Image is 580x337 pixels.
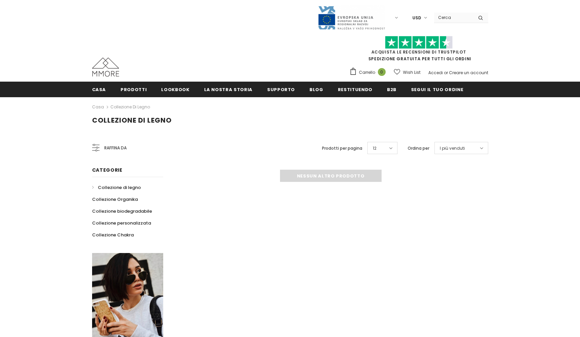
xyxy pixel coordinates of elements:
a: Restituendo [338,82,372,97]
span: 12 [373,145,377,152]
a: Casa [92,82,106,97]
span: Collezione personalizzata [92,220,151,226]
span: Collezione biodegradabile [92,208,152,214]
span: Casa [92,86,106,93]
span: Categorie [92,167,123,173]
a: Collezione Organika [92,193,138,205]
span: Segui il tuo ordine [411,86,463,93]
span: SPEDIZIONE GRATUITA PER TUTTI GLI ORDINI [349,39,488,62]
span: or [444,70,448,76]
img: Javni Razpis [318,5,385,30]
span: Blog [309,86,323,93]
a: Javni Razpis [318,15,385,20]
a: Creare un account [449,70,488,76]
a: La nostra storia [204,82,253,97]
span: Collezione Chakra [92,232,134,238]
span: B2B [387,86,396,93]
a: Accedi [428,70,443,76]
a: supporto [267,82,295,97]
a: Collezione Chakra [92,229,134,241]
span: 0 [378,68,386,76]
img: Fidati di Pilot Stars [385,36,453,49]
span: Collezione di legno [92,115,172,125]
a: Segui il tuo ordine [411,82,463,97]
a: Prodotti [121,82,147,97]
span: USD [412,15,421,21]
a: Acquista le recensioni di TrustPilot [371,49,466,55]
span: Wish List [403,69,421,76]
label: Prodotti per pagina [322,145,362,152]
span: Raffina da [104,144,127,152]
span: Lookbook [161,86,189,93]
span: Restituendo [338,86,372,93]
img: Casi MMORE [92,58,119,77]
span: I più venduti [440,145,465,152]
a: Carrello 0 [349,67,389,78]
a: Lookbook [161,82,189,97]
span: Prodotti [121,86,147,93]
a: Collezione di legno [110,104,150,110]
span: Carrello [359,69,375,76]
a: Casa [92,103,104,111]
span: supporto [267,86,295,93]
span: Collezione Organika [92,196,138,203]
a: Collezione di legno [92,182,141,193]
a: Collezione personalizzata [92,217,151,229]
a: Blog [309,82,323,97]
input: Search Site [434,13,473,22]
label: Ordina per [408,145,429,152]
span: Collezione di legno [98,184,141,191]
a: Wish List [394,66,421,78]
a: B2B [387,82,396,97]
a: Collezione biodegradabile [92,205,152,217]
span: La nostra storia [204,86,253,93]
